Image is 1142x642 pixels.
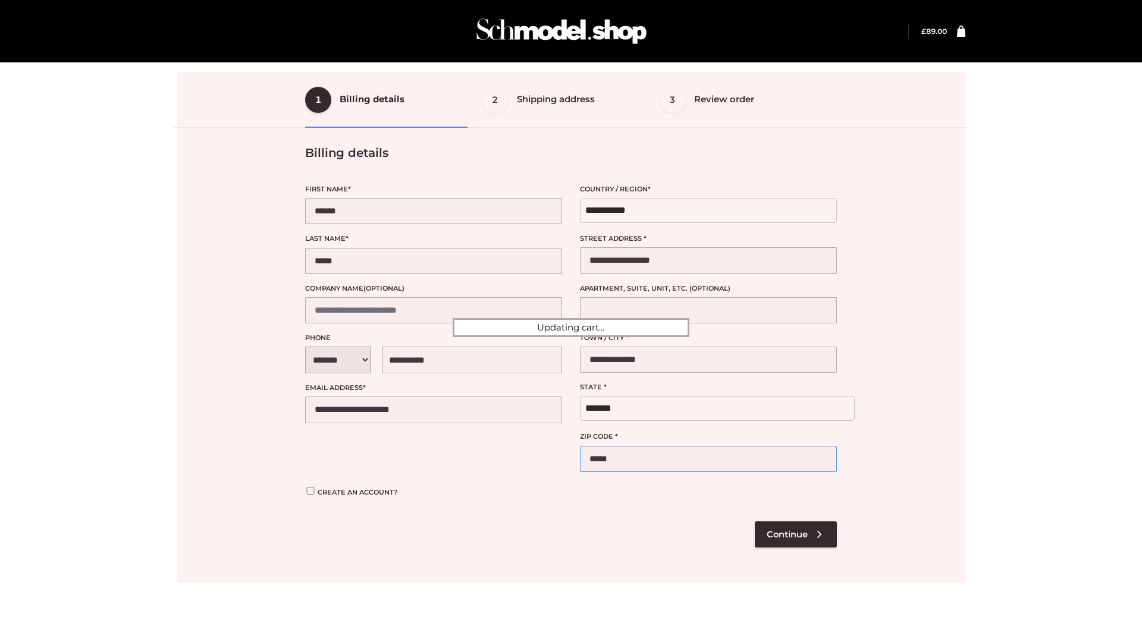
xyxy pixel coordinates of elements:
bdi: 89.00 [921,27,947,36]
div: Updating cart... [453,318,689,337]
img: Schmodel Admin 964 [472,8,651,55]
a: £89.00 [921,27,947,36]
span: £ [921,27,926,36]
